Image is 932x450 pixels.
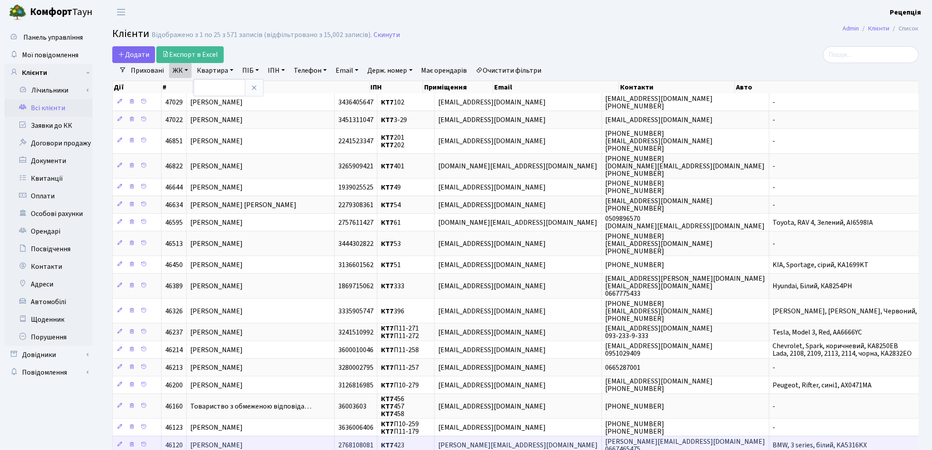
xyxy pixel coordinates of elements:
[438,115,546,125] span: [EMAIL_ADDRESS][DOMAIN_NAME]
[165,440,183,450] span: 46120
[338,380,374,390] span: 3126816985
[338,182,374,192] span: 1939025525
[773,341,912,358] span: Chevrolet, Spark, коричневий, КА8250ЕВ Lada, 2108, 2109, 2113, 2114, чорна, КА2832ЕО
[890,7,921,18] a: Рецепція
[843,24,859,33] a: Admin
[381,133,394,142] b: КТ7
[606,179,665,196] span: [PHONE_NUMBER] [PHONE_NUMBER]
[438,281,546,291] span: [EMAIL_ADDRESS][DOMAIN_NAME]
[381,440,394,450] b: КТ7
[773,281,853,291] span: Hyundai, Білий, КА8254РН
[381,363,394,372] b: КТ7
[118,50,149,60] span: Додати
[773,97,776,107] span: -
[773,182,776,192] span: -
[381,200,394,210] b: КТ7
[381,239,394,249] b: КТ7
[338,306,374,316] span: 3335905747
[165,363,183,372] span: 46213
[332,63,362,78] a: Email
[381,97,394,107] b: КТ7
[338,115,374,125] span: 3451311047
[438,327,546,337] span: [EMAIL_ADDRESS][DOMAIN_NAME]
[438,97,546,107] span: [EMAIL_ADDRESS][DOMAIN_NAME]
[438,136,546,146] span: [EMAIL_ADDRESS][DOMAIN_NAME]
[165,136,183,146] span: 46851
[381,182,394,192] b: КТ7
[381,218,401,227] span: 61
[4,346,92,364] a: Довідники
[338,402,366,411] span: 36003603
[381,380,394,390] b: КТ7
[165,345,183,355] span: 46214
[22,50,78,60] span: Мої повідомлення
[165,423,183,432] span: 46123
[4,205,92,223] a: Особові рахунки
[381,440,404,450] span: 423
[381,409,394,419] b: КТ7
[438,440,598,450] span: [PERSON_NAME][EMAIL_ADDRESS][DOMAIN_NAME]
[190,281,243,291] span: [PERSON_NAME]
[381,402,394,411] b: КТ7
[190,200,296,210] span: [PERSON_NAME] [PERSON_NAME]
[165,182,183,192] span: 46644
[418,63,471,78] a: Має орендарів
[438,402,546,411] span: [EMAIL_ADDRESS][DOMAIN_NAME]
[4,328,92,346] a: Порушення
[606,154,765,179] span: [PHONE_NUMBER] [DOMAIN_NAME][EMAIL_ADDRESS][DOMAIN_NAME] [PHONE_NUMBER]
[381,133,404,150] span: 201 202
[165,218,183,227] span: 46595
[190,97,243,107] span: [PERSON_NAME]
[381,419,394,429] b: КТ7
[338,218,374,227] span: 2757611427
[606,376,713,394] span: [EMAIL_ADDRESS][DOMAIN_NAME] [PHONE_NUMBER]
[112,26,149,41] span: Клієнти
[606,274,766,298] span: [EMAIL_ADDRESS][PERSON_NAME][DOMAIN_NAME] [EMAIL_ADDRESS][DOMAIN_NAME] 0667775433
[338,161,374,171] span: 3265909421
[438,218,598,227] span: [DOMAIN_NAME][EMAIL_ADDRESS][DOMAIN_NAME]
[165,402,183,411] span: 46160
[773,260,869,270] span: KIA, Sportage, сірий, KA1699KT
[127,63,167,78] a: Приховані
[4,364,92,381] a: Повідомлення
[165,327,183,337] span: 46237
[364,63,416,78] a: Держ. номер
[381,260,401,270] span: 51
[773,239,776,249] span: -
[338,281,374,291] span: 1869715062
[190,115,243,125] span: [PERSON_NAME]
[438,182,546,192] span: [EMAIL_ADDRESS][DOMAIN_NAME]
[4,275,92,293] a: Адреси
[338,200,374,210] span: 2279308361
[4,29,92,46] a: Панель управління
[438,306,546,316] span: [EMAIL_ADDRESS][DOMAIN_NAME]
[606,129,713,153] span: [PHONE_NUMBER] [EMAIL_ADDRESS][DOMAIN_NAME] [PHONE_NUMBER]
[381,115,407,125] span: 3-29
[773,327,862,337] span: Tesla, Model 3, Red, AA6666YC
[606,363,641,372] span: 0665287001
[773,402,776,411] span: -
[773,363,776,372] span: -
[438,239,546,249] span: [EMAIL_ADDRESS][DOMAIN_NAME]
[4,223,92,240] a: Орендарі
[773,200,776,210] span: -
[381,281,394,291] b: КТ7
[10,82,92,99] a: Лічильники
[381,140,394,150] b: КТ7
[381,115,394,125] b: КТ7
[381,427,394,436] b: КТ7
[423,81,493,93] th: Приміщення
[239,63,263,78] a: ПІБ
[190,423,243,432] span: [PERSON_NAME]
[338,363,374,372] span: 3280002795
[190,306,243,316] span: [PERSON_NAME]
[438,363,546,372] span: [EMAIL_ADDRESS][DOMAIN_NAME]
[381,363,419,372] span: П11-257
[493,81,619,93] th: Email
[165,239,183,249] span: 46513
[619,81,735,93] th: Контакти
[381,239,401,249] span: 53
[381,345,419,355] span: П11-258
[165,380,183,390] span: 46200
[823,46,919,63] input: Пошук...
